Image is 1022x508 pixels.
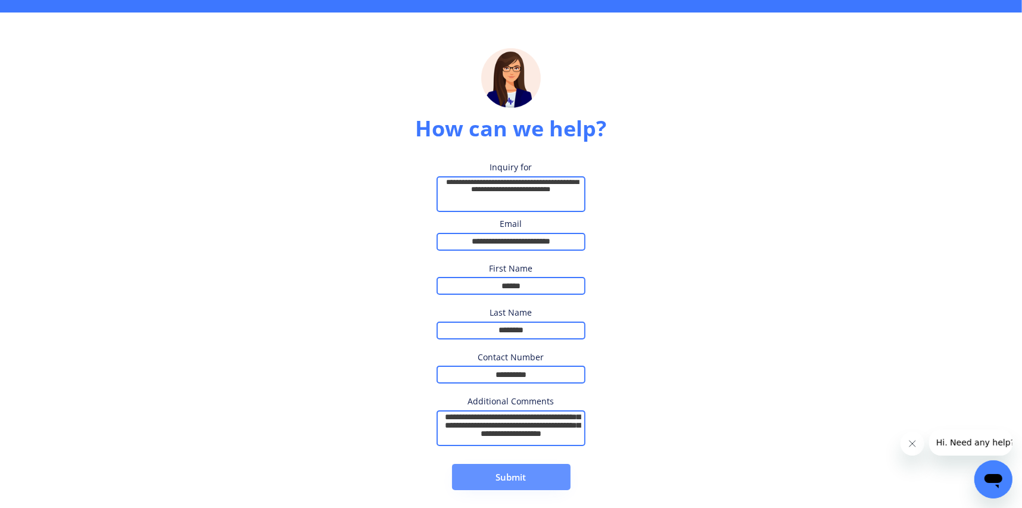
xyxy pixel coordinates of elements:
iframe: Button to launch messaging window [974,460,1012,498]
div: First Name [451,263,571,275]
button: Submit [452,464,571,490]
div: Email [451,218,571,230]
span: Hi. Need any help? [7,8,86,18]
div: Last Name [451,307,571,319]
iframe: Close message [901,432,924,456]
img: madeline.png [481,48,541,108]
div: Inquiry for [451,161,571,173]
div: How can we help? [416,114,607,144]
div: Contact Number [451,351,571,363]
iframe: Message from company [929,429,1012,456]
div: Additional Comments [451,395,571,407]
